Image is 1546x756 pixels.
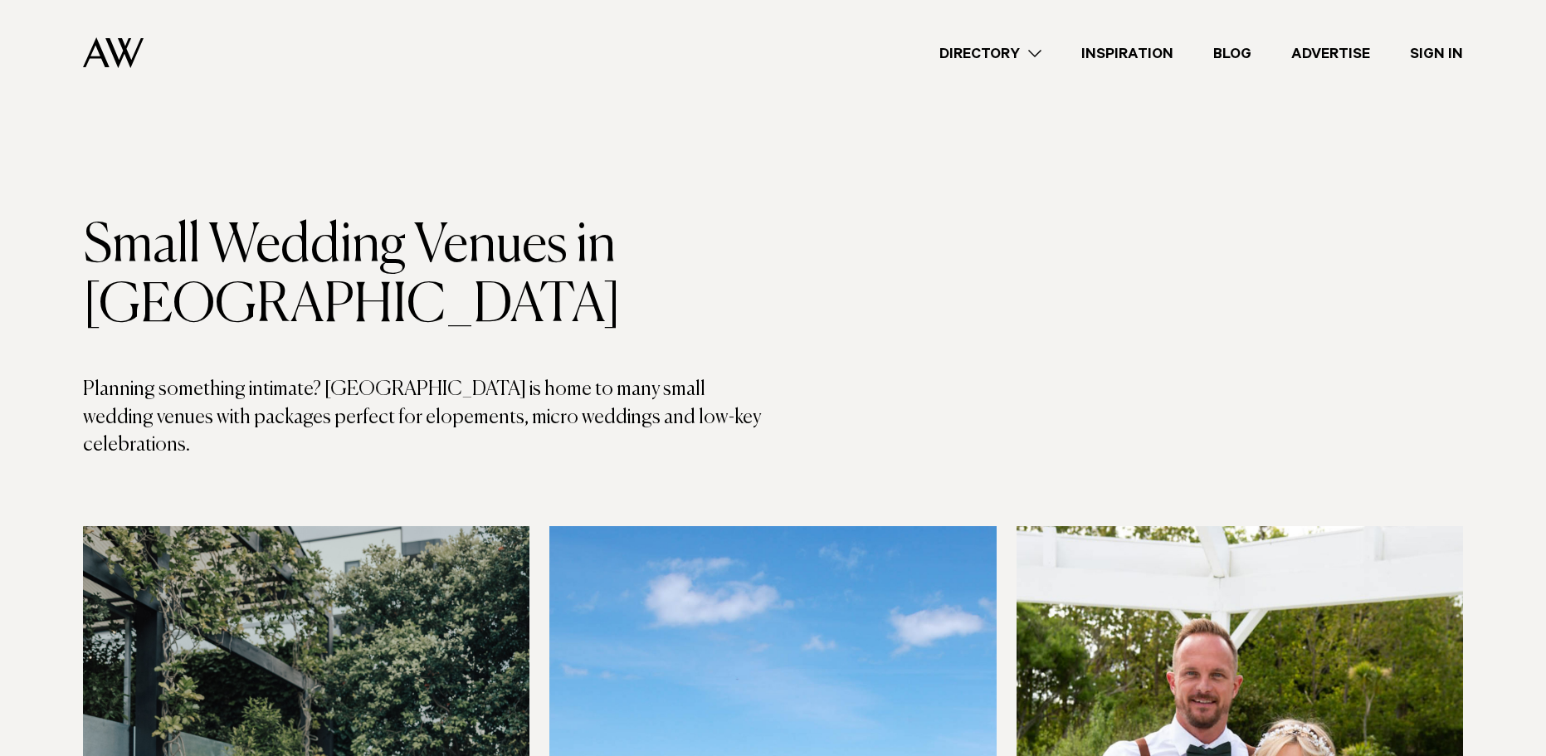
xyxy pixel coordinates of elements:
[83,37,144,68] img: Auckland Weddings Logo
[1271,42,1390,65] a: Advertise
[1193,42,1271,65] a: Blog
[919,42,1061,65] a: Directory
[1061,42,1193,65] a: Inspiration
[83,376,773,460] p: Planning something intimate? [GEOGRAPHIC_DATA] is home to many small wedding venues with packages...
[83,217,773,336] h1: Small Wedding Venues in [GEOGRAPHIC_DATA]
[1390,42,1483,65] a: Sign In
